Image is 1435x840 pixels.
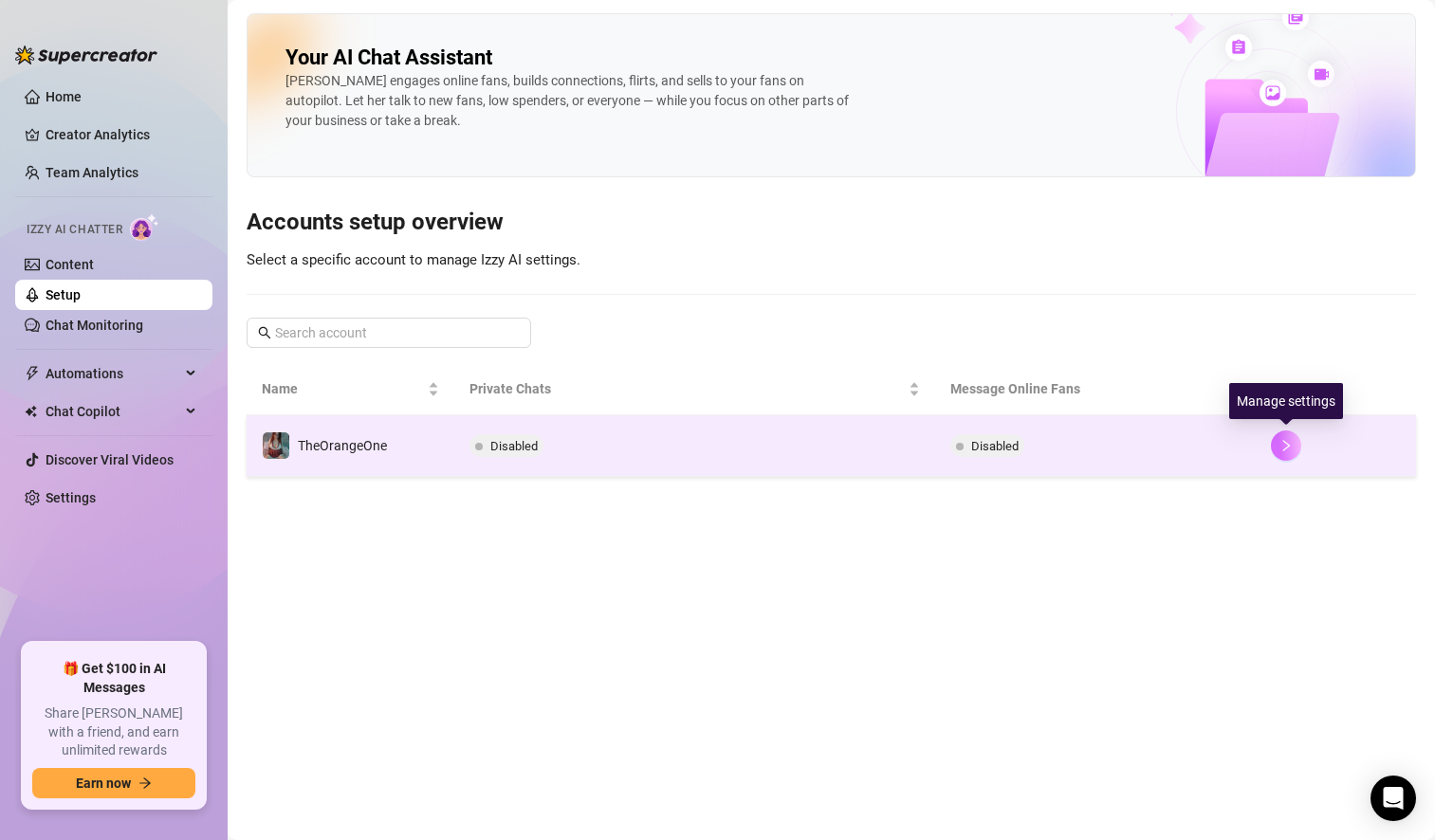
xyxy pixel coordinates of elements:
a: Setup [46,287,81,302]
a: Discover Viral Videos [46,452,174,467]
span: TheOrangeOne [298,438,387,453]
span: Select a specific account to manage Izzy AI settings. [247,251,580,268]
img: AI Chatter [130,213,159,241]
th: Name [247,363,454,415]
img: logo-BBDzfeDw.svg [15,46,157,64]
h2: Your AI Chat Assistant [285,45,492,71]
input: Search account [275,322,505,343]
span: Disabled [490,439,538,453]
a: Home [46,89,82,104]
h3: Accounts setup overview [247,208,1416,238]
span: thunderbolt [25,366,40,381]
button: right [1271,430,1301,461]
button: Earn nowarrow-right [32,768,195,798]
span: 🎁 Get $100 in AI Messages [32,660,195,697]
a: Content [46,257,94,272]
div: [PERSON_NAME] engages online fans, builds connections, flirts, and sells to your fans on autopilo... [285,71,855,131]
span: Automations [46,358,180,389]
a: Settings [46,490,96,505]
a: Chat Monitoring [46,318,143,333]
span: Private Chats [469,378,905,399]
span: Izzy AI Chatter [27,221,122,239]
a: Team Analytics [46,165,138,180]
span: arrow-right [138,776,152,790]
span: Earn now [76,776,131,791]
th: Private Chats [454,363,935,415]
span: right [1279,439,1293,452]
span: Name [262,378,424,399]
span: search [258,326,271,339]
span: Chat Copilot [46,396,180,427]
span: Disabled [971,439,1019,453]
img: TheOrangeOne [263,432,289,459]
div: Open Intercom Messenger [1371,776,1416,821]
th: Message Online Fans [935,363,1256,415]
span: Share [PERSON_NAME] with a friend, and earn unlimited rewards [32,704,195,760]
a: Creator Analytics [46,119,197,150]
div: Manage settings [1229,383,1343,419]
img: Chat Copilot [25,405,37,418]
